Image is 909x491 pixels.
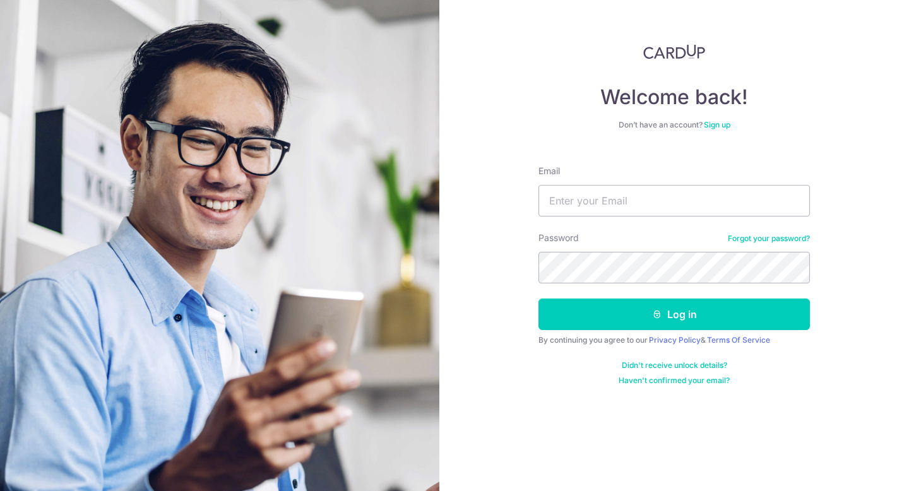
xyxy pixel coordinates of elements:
[704,120,730,129] a: Sign up
[538,85,810,110] h4: Welcome back!
[538,299,810,330] button: Log in
[649,335,701,345] a: Privacy Policy
[622,360,727,370] a: Didn't receive unlock details?
[538,335,810,345] div: By continuing you agree to our &
[538,120,810,130] div: Don’t have an account?
[728,234,810,244] a: Forgot your password?
[538,232,579,244] label: Password
[643,44,705,59] img: CardUp Logo
[619,376,730,386] a: Haven't confirmed your email?
[707,335,770,345] a: Terms Of Service
[538,165,560,177] label: Email
[538,185,810,216] input: Enter your Email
